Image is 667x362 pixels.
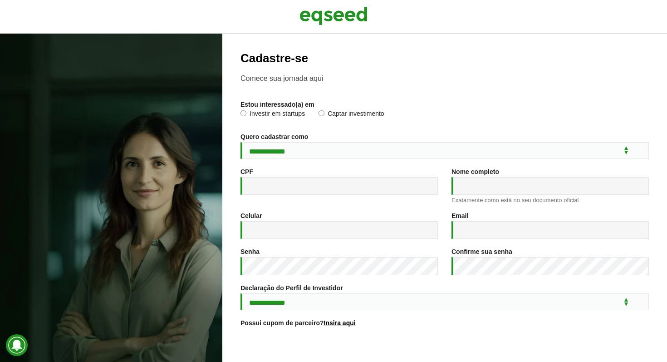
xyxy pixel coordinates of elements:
[240,248,260,255] label: Senha
[451,169,499,175] label: Nome completo
[319,110,384,119] label: Captar investimento
[240,101,314,108] label: Estou interessado(a) em
[240,169,253,175] label: CPF
[240,110,305,119] label: Investir em startups
[240,110,246,116] input: Investir em startups
[240,285,343,291] label: Declaração do Perfil de Investidor
[319,110,324,116] input: Captar investimento
[240,213,262,219] label: Celular
[240,74,649,83] p: Comece sua jornada aqui
[451,197,649,203] div: Exatamente como está no seu documento oficial
[240,52,649,65] h2: Cadastre-se
[240,134,308,140] label: Quero cadastrar como
[240,320,356,326] label: Possui cupom de parceiro?
[299,5,368,27] img: EqSeed Logo
[324,320,356,326] a: Insira aqui
[451,213,468,219] label: Email
[451,248,512,255] label: Confirme sua senha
